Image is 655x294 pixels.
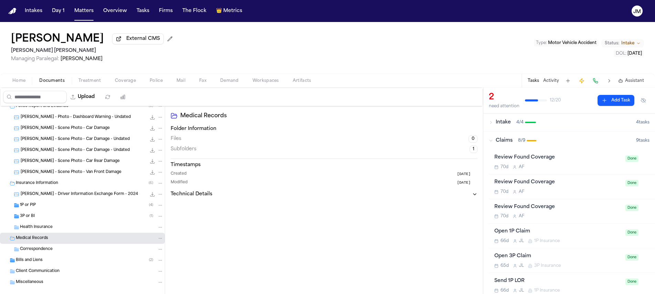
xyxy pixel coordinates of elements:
[115,78,136,84] span: Coverage
[501,288,509,293] span: 66d
[180,5,209,17] a: The Flock
[67,91,99,103] button: Upload
[149,125,156,132] button: Download S. Warner - Scene Photo - Car Damage
[49,5,67,17] a: Day 1
[457,180,477,186] button: [DATE]
[616,52,626,56] span: DOL :
[534,40,599,46] button: Edit Type: Motor Vehicle Accident
[483,132,655,150] button: Claims8/99tasks
[21,170,121,175] span: [PERSON_NAME] - Scene Photo - Van Front Damage
[489,224,655,248] div: Open task: Open 1P Claim
[16,269,60,274] span: Client Communication
[550,98,561,103] span: 12 / 20
[534,263,561,269] span: 3P Insurance
[494,277,621,285] div: Send 1P LOR
[199,78,206,84] span: Fax
[519,164,524,170] span: A F
[625,205,638,211] span: Done
[78,78,101,84] span: Treatment
[11,33,104,45] button: Edit matter name
[519,189,524,195] span: A F
[149,169,156,176] button: Download S. Warner - Scene Photo - Van Front Damage
[149,203,153,207] span: ( 4 )
[134,5,152,17] a: Tasks
[627,52,642,56] span: [DATE]
[494,178,621,186] div: Review Found Coverage
[489,199,655,224] div: Open task: Review Found Coverage
[16,181,58,186] span: Insurance Information
[11,33,104,45] h1: [PERSON_NAME]
[149,104,153,108] span: ( 6 )
[16,258,43,263] span: Bills and Liens
[501,238,509,244] span: 66d
[543,78,559,84] button: Activity
[548,41,597,45] span: Motor Vehicle Accident
[149,147,156,154] button: Download S. Warner - Scene Photo - Car Damage - Undated
[489,92,519,103] div: 2
[156,5,175,17] button: Firms
[20,214,35,219] span: 3P or BI
[39,78,65,84] span: Documents
[22,5,45,17] button: Intakes
[293,78,311,84] span: Artifacts
[501,263,509,269] span: 65d
[150,214,153,218] span: ( 1 )
[501,164,508,170] span: 70d
[21,192,138,197] span: [PERSON_NAME] - Driver Information Exchange Form - 2024
[625,78,644,84] span: Assistant
[21,159,120,164] span: [PERSON_NAME] - Scene Photo - Car Rear Damage
[494,228,621,236] div: Open 1P Claim
[180,112,477,120] h2: Medical Records
[519,263,524,269] span: J L
[625,155,638,162] span: Done
[72,5,96,17] button: Matters
[16,104,68,109] span: Police Report and Evidence
[470,145,477,153] span: 1
[494,203,621,211] div: Review Found Coverage
[457,171,477,177] button: [DATE]
[457,180,471,186] span: [DATE]
[171,135,181,142] span: Files
[213,5,245,17] button: crownMetrics
[20,247,53,252] span: Correspondence
[516,120,524,125] span: 4 / 4
[16,236,48,241] span: Medical Records
[171,191,212,198] h3: Technical Details
[625,254,638,261] span: Done
[501,214,508,219] span: 70d
[171,191,477,198] button: Technical Details
[625,229,638,236] span: Done
[625,180,638,186] span: Done
[489,174,655,199] div: Open task: Review Found Coverage
[112,33,164,44] button: External CMS
[501,189,508,195] span: 70d
[601,39,644,47] button: Change status from Intake
[11,47,175,55] h2: [PERSON_NAME] [PERSON_NAME]
[625,279,638,285] span: Done
[11,56,59,62] span: Managing Paralegal:
[528,78,539,84] button: Tasks
[637,95,649,106] button: Hide completed tasks (⌘⇧H)
[149,114,156,121] button: Download S. Warner - Photo - Dashboard Warning - Undated
[519,214,524,219] span: A F
[150,78,163,84] span: Police
[100,5,130,17] button: Overview
[605,41,619,46] span: Status:
[149,158,156,165] button: Download S. Warner - Scene Photo - Car Rear Damage
[489,248,655,273] div: Open task: Open 3P Claim
[171,146,196,153] span: Subfolders
[563,76,573,86] button: Add Task
[253,78,279,84] span: Workspaces
[483,113,655,131] button: Intake4/44tasks
[489,104,519,109] div: need attention
[621,41,634,46] span: Intake
[457,171,471,177] span: [DATE]
[536,41,547,45] span: Type :
[126,35,160,42] span: External CMS
[636,138,649,143] span: 9 task s
[618,78,644,84] button: Assistant
[636,120,649,125] span: 4 task s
